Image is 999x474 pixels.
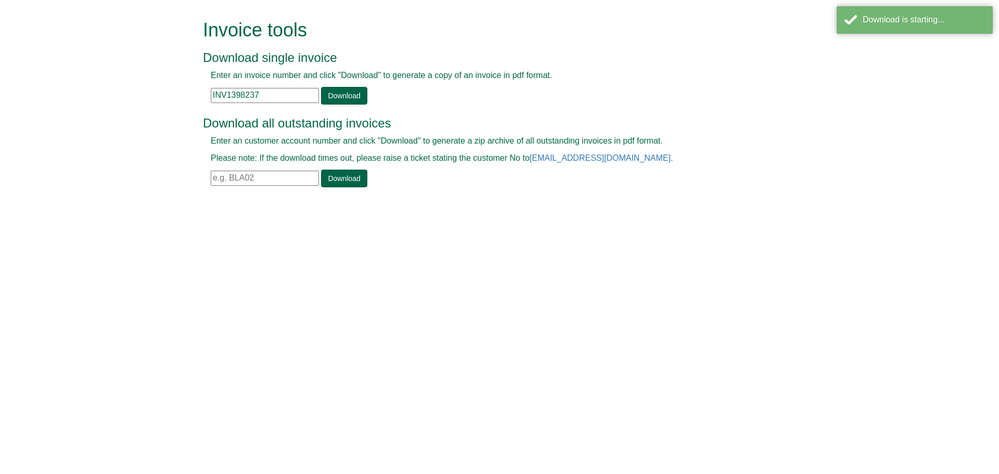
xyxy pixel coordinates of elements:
a: Download [321,170,367,187]
h3: Download single invoice [203,51,773,65]
p: Enter an invoice number and click "Download" to generate a copy of an invoice in pdf format. [211,70,765,82]
a: Download [321,87,367,105]
p: Enter an customer account number and click "Download" to generate a zip archive of all outstandin... [211,135,765,147]
a: [EMAIL_ADDRESS][DOMAIN_NAME] [530,153,671,162]
input: e.g. BLA02 [211,171,319,186]
h1: Invoice tools [203,20,773,41]
input: e.g. INV1234 [211,88,319,103]
h3: Download all outstanding invoices [203,117,773,130]
p: Please note: If the download times out, please raise a ticket stating the customer No to . [211,152,765,164]
div: Download is starting... [863,14,985,26]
